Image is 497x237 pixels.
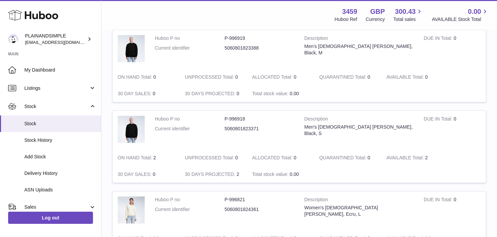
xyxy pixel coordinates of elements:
[224,196,294,203] dd: P-996821
[155,35,224,42] dt: Huboo P no
[424,197,453,204] strong: DUE IN Total
[381,150,449,166] td: 2
[113,150,180,166] td: 2
[386,155,425,162] strong: AVAILABLE Total
[304,116,413,124] strong: Description
[468,7,481,16] span: 0.00
[393,7,423,23] a: 300.43 Total sales
[252,74,293,81] strong: ALLOCATED Total
[185,155,235,162] strong: UNPROCESSED Total
[113,166,180,183] td: 0
[24,121,96,127] span: Stock
[432,16,489,23] span: AVAILABLE Stock Total
[118,74,153,81] strong: ON HAND Total
[24,137,96,143] span: Stock History
[304,205,413,217] div: Women's [DEMOGRAPHIC_DATA] [PERSON_NAME], Ecru, L
[24,170,96,177] span: Delivery History
[224,45,294,51] dd: 5060801823388
[155,45,224,51] dt: Current identifier
[118,196,145,223] img: product image
[419,191,486,230] td: 0
[185,172,237,179] strong: 30 DAYS PROJECTED
[290,172,299,177] span: 0.00
[368,74,370,80] span: 0
[386,74,425,81] strong: AVAILABLE Total
[304,124,413,137] div: Men's [DEMOGRAPHIC_DATA] [PERSON_NAME], Black, S
[424,116,453,123] strong: DUE IN Total
[155,196,224,203] dt: Huboo P no
[185,74,235,81] strong: UNPROCESSED Total
[319,74,368,81] strong: QUARANTINED Total
[25,39,99,45] span: [EMAIL_ADDRESS][DOMAIN_NAME]
[252,172,289,179] strong: Total stock value
[118,91,153,98] strong: 30 DAY SALES
[118,155,153,162] strong: ON HAND Total
[24,204,89,210] span: Sales
[155,206,224,213] dt: Current identifier
[24,85,89,91] span: Listings
[252,91,289,98] strong: Total stock value
[113,85,180,102] td: 0
[370,7,385,16] strong: GBP
[113,69,180,85] td: 0
[368,155,370,160] span: 0
[185,91,237,98] strong: 30 DAYS PROJECTED
[342,7,357,16] strong: 3459
[252,155,293,162] strong: ALLOCATED Total
[180,69,247,85] td: 0
[118,35,145,62] img: product image
[8,212,93,224] a: Log out
[224,35,294,42] dd: P-996919
[180,166,247,183] td: 2
[180,150,247,166] td: 0
[224,116,294,122] dd: P-996918
[24,154,96,160] span: Add Stock
[25,33,86,46] div: PLAINANDSIMPLE
[366,16,385,23] div: Currency
[395,7,416,16] span: 300.43
[224,126,294,132] dd: 5060801823371
[304,43,413,56] div: Men's [DEMOGRAPHIC_DATA] [PERSON_NAME], Black, M
[419,30,486,69] td: 0
[8,34,18,44] img: duco@plainandsimple.com
[224,206,294,213] dd: 5060801824361
[393,16,423,23] span: Total sales
[304,196,413,205] strong: Description
[247,69,314,85] td: 0
[118,172,153,179] strong: 30 DAY SALES
[24,187,96,193] span: ASN Uploads
[155,126,224,132] dt: Current identifier
[335,16,357,23] div: Huboo Ref
[424,35,453,43] strong: DUE IN Total
[24,67,96,73] span: My Dashboard
[432,7,489,23] a: 0.00 AVAILABLE Stock Total
[118,116,145,143] img: product image
[24,103,89,110] span: Stock
[155,116,224,122] dt: Huboo P no
[319,155,368,162] strong: QUARANTINED Total
[247,150,314,166] td: 0
[290,91,299,96] span: 0.00
[304,35,413,43] strong: Description
[381,69,449,85] td: 0
[419,111,486,150] td: 0
[180,85,247,102] td: 0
